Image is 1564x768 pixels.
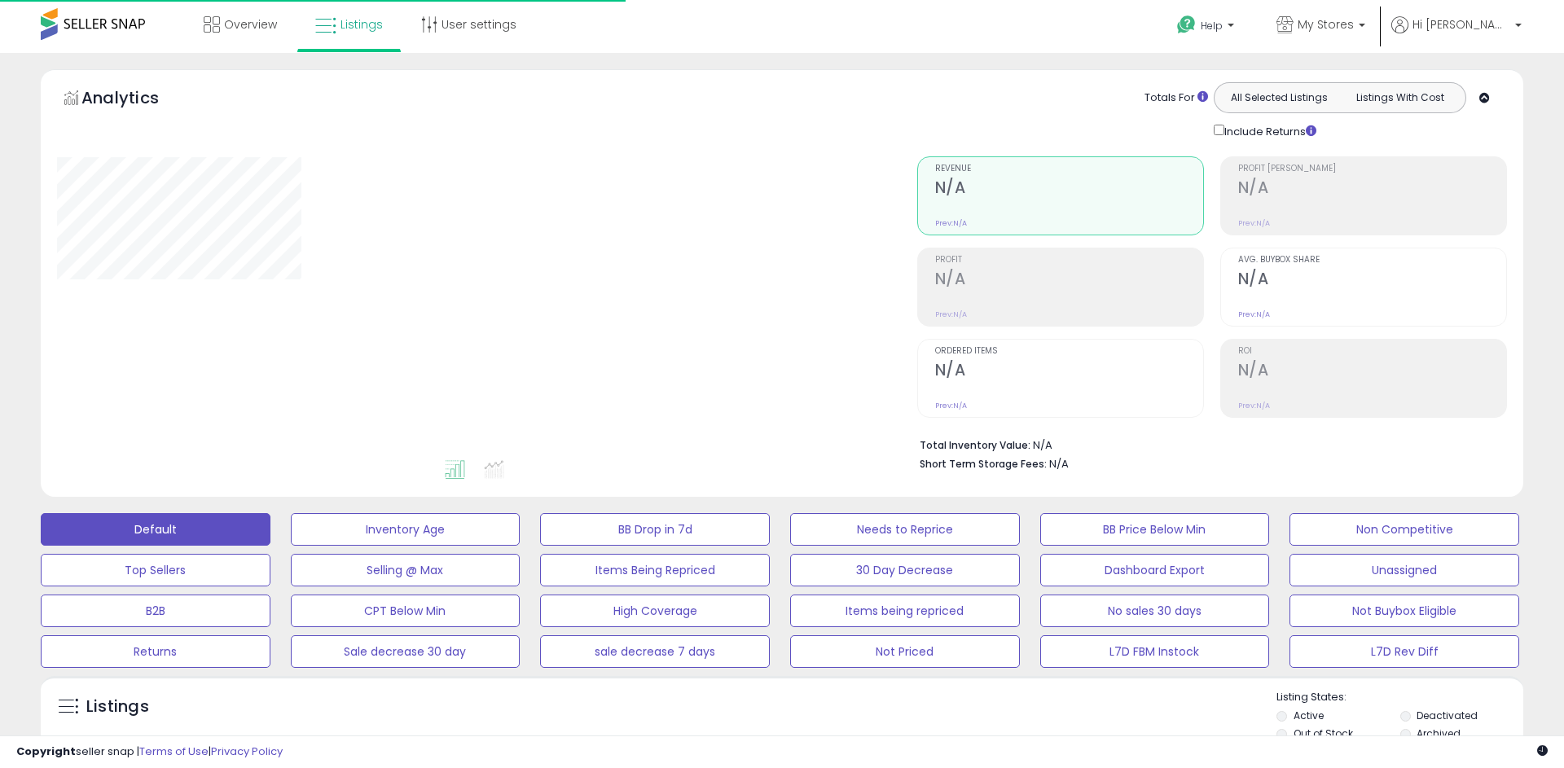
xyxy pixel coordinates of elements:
button: L7D FBM Instock [1040,635,1270,668]
small: Prev: N/A [935,309,967,319]
i: Get Help [1176,15,1197,35]
button: Non Competitive [1289,513,1519,546]
span: ROI [1238,347,1506,356]
button: B2B [41,595,270,627]
button: BB Drop in 7d [540,513,770,546]
span: Hi [PERSON_NAME] [1412,16,1510,33]
button: Needs to Reprice [790,513,1020,546]
small: Prev: N/A [935,401,967,410]
h2: N/A [935,270,1203,292]
a: Hi [PERSON_NAME] [1391,16,1522,53]
li: N/A [920,434,1495,454]
button: High Coverage [540,595,770,627]
button: Not Priced [790,635,1020,668]
button: 30 Day Decrease [790,554,1020,586]
small: Prev: N/A [1238,218,1270,228]
span: Help [1201,19,1223,33]
button: Sale decrease 30 day [291,635,521,668]
div: Include Returns [1202,121,1336,140]
button: Unassigned [1289,554,1519,586]
button: CPT Below Min [291,595,521,627]
span: Profit [935,256,1203,265]
button: Top Sellers [41,554,270,586]
button: Listings With Cost [1339,87,1461,108]
small: Prev: N/A [1238,401,1270,410]
a: Help [1164,2,1250,53]
button: L7D Rev Diff [1289,635,1519,668]
button: Not Buybox Eligible [1289,595,1519,627]
button: Dashboard Export [1040,554,1270,586]
h5: Analytics [81,86,191,113]
span: My Stores [1298,16,1354,33]
button: No sales 30 days [1040,595,1270,627]
h2: N/A [1238,361,1506,383]
span: N/A [1049,456,1069,472]
strong: Copyright [16,744,76,759]
button: sale decrease 7 days [540,635,770,668]
h2: N/A [935,361,1203,383]
span: Profit [PERSON_NAME] [1238,165,1506,173]
button: Default [41,513,270,546]
span: Overview [224,16,277,33]
h2: N/A [935,178,1203,200]
button: Inventory Age [291,513,521,546]
button: All Selected Listings [1219,87,1340,108]
div: seller snap | | [16,744,283,760]
small: Prev: N/A [935,218,967,228]
span: Ordered Items [935,347,1203,356]
b: Total Inventory Value: [920,438,1030,452]
h2: N/A [1238,178,1506,200]
div: Totals For [1144,90,1208,106]
button: Items Being Repriced [540,554,770,586]
span: Avg. Buybox Share [1238,256,1506,265]
button: Returns [41,635,270,668]
b: Short Term Storage Fees: [920,457,1047,471]
button: Items being repriced [790,595,1020,627]
small: Prev: N/A [1238,309,1270,319]
h2: N/A [1238,270,1506,292]
button: BB Price Below Min [1040,513,1270,546]
span: Listings [340,16,383,33]
button: Selling @ Max [291,554,521,586]
span: Revenue [935,165,1203,173]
